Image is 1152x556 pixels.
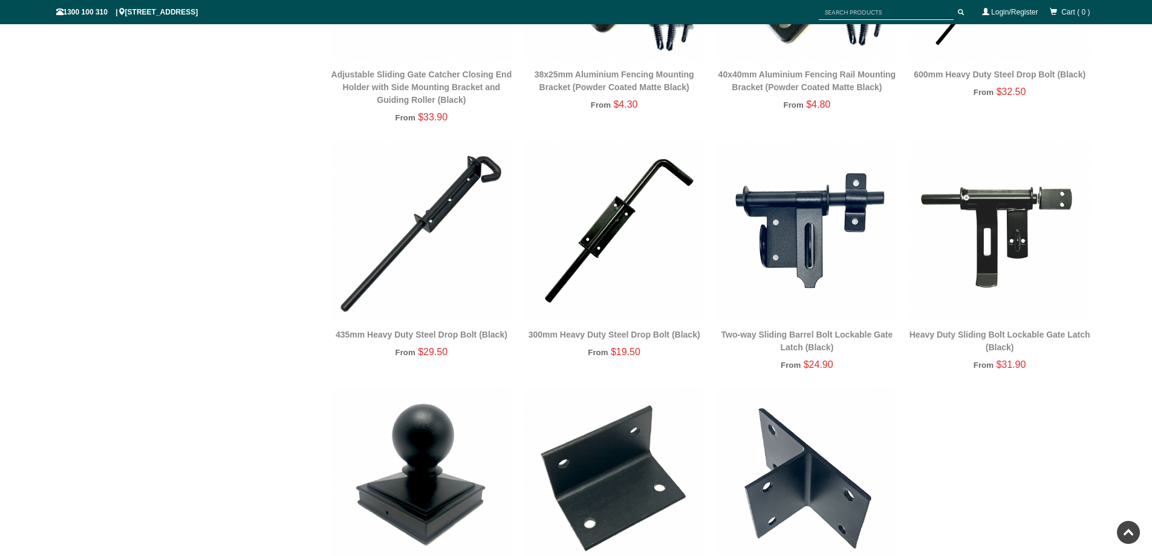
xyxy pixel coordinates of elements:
[784,100,804,110] span: From
[418,347,447,357] span: $29.50
[910,141,1090,322] img: Heavy Duty Sliding Bolt Lockable Gate Latch (Black) - Gate Warehouse
[591,100,611,110] span: From
[588,348,608,357] span: From
[613,99,637,110] span: $4.30
[331,70,512,105] a: Adjustable Sliding Gate Catcher Closing End Holder with Side Mounting Bracket and Guiding Roller ...
[611,347,640,357] span: $19.50
[914,70,1085,79] a: 600mm Heavy Duty Steel Drop Bolt (Black)
[974,88,994,97] span: From
[806,99,830,110] span: $4.80
[418,112,447,122] span: $33.90
[781,361,801,370] span: From
[996,87,1026,97] span: $32.50
[910,330,1090,352] a: Heavy Duty Sliding Bolt Lockable Gate Latch (Black)
[717,141,897,322] img: Two-way Sliding Barrel Bolt Lockable Gate Latch (Black) - Gate Warehouse
[395,348,415,357] span: From
[910,232,1152,514] iframe: LiveChat chat widget
[524,141,705,322] img: 300mm Heavy Duty Steel Drop Bolt (Black) - Gate Warehouse
[991,8,1038,16] a: Login/Register
[718,70,896,92] a: 40x40mm Aluminium Fencing Rail Mounting Bracket (Powder Coated Matte Black)
[1061,8,1090,16] span: Cart ( 0 )
[56,8,198,16] span: 1300 100 310 | [STREET_ADDRESS]
[395,113,415,122] span: From
[331,141,512,322] img: 435mm Heavy Duty Steel Drop Bolt (Black) - Gate Warehouse
[529,330,700,339] a: 300mm Heavy Duty Steel Drop Bolt (Black)
[721,330,893,352] a: Two-way Sliding Barrel Bolt Lockable Gate Latch (Black)
[336,330,507,339] a: 435mm Heavy Duty Steel Drop Bolt (Black)
[535,70,694,92] a: 38x25mm Aluminium Fencing Mounting Bracket (Powder Coated Matte Black)
[804,359,833,370] span: $24.90
[819,5,954,20] input: SEARCH PRODUCTS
